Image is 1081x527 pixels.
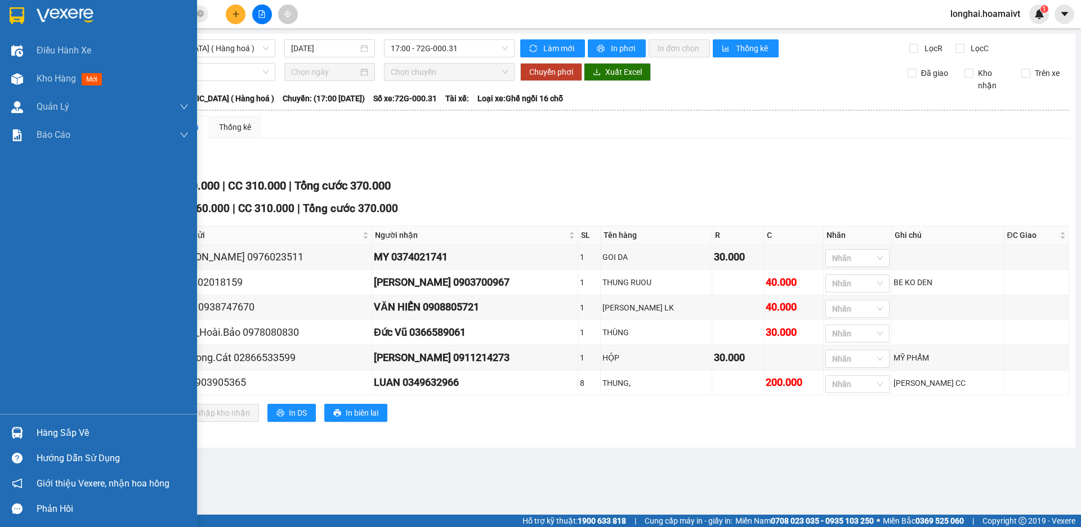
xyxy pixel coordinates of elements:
div: 1 [580,352,598,364]
img: solution-icon [11,129,23,141]
span: Kho nhận [973,67,1013,92]
div: 8 [580,377,598,389]
span: file-add [258,10,266,18]
div: NGAN 0938747670 [168,299,370,315]
div: LUAN 0349632966 [374,375,576,390]
button: In đơn chọn [649,39,710,57]
span: Hỗ trợ kỹ thuật: [522,515,626,527]
div: 93 NTB Q1 [96,10,175,37]
div: BIN 0902018159 [168,274,370,290]
span: 17:00 - 72G-000.31 [391,40,508,57]
span: plus [232,10,240,18]
button: aim [278,4,298,24]
span: Nhận: [96,11,123,22]
span: Gửi: [10,11,27,22]
span: Trên xe [1030,67,1064,79]
span: Thống kê [736,42,770,55]
span: Người nhận [375,229,566,241]
span: down [180,102,189,111]
span: Lọc C [966,42,990,55]
div: Thống kê [219,121,251,133]
span: printer [333,409,341,418]
div: [PERSON_NAME] 0976023511 [168,249,370,265]
span: | [972,515,974,527]
button: downloadXuất Excel [584,63,651,81]
span: 1 [1042,5,1046,13]
button: syncLàm mới [520,39,585,57]
span: longhai.hoamaivt [941,7,1029,21]
span: Chọn chuyến [391,64,508,80]
div: Đức Vũ 0366589061 [374,325,576,340]
span: In DS [289,407,307,419]
span: down [180,130,189,139]
img: warehouse-icon [11,427,23,439]
span: R : [8,74,19,85]
div: 40.000 [766,274,821,290]
div: Nhãn [827,229,888,241]
div: THÙNG [602,326,710,339]
th: Tên hàng [601,226,712,245]
span: Người gửi [169,229,360,241]
div: THUNG, [602,377,710,389]
span: close-circle [197,10,204,17]
div: Hướng dẫn sử dụng [37,450,189,467]
div: BÌNH [10,23,88,37]
span: Miền Bắc [883,515,964,527]
button: printerIn DS [267,404,316,422]
span: ⚪️ [877,519,880,523]
span: Chuyến: (17:00 [DATE]) [283,92,365,105]
span: Kho hàng [37,73,76,84]
div: 0978631634 [96,50,175,66]
span: Lọc R [920,42,944,55]
div: 0908717150 [10,37,88,52]
div: 40.000 [766,299,821,315]
span: question-circle [12,453,23,463]
span: copyright [1019,517,1026,525]
span: Số xe: 72G-000.31 [373,92,437,105]
span: Tổng cước 370.000 [294,179,391,192]
div: 1 [580,326,598,339]
span: Điều hành xe [37,43,91,57]
th: C [764,226,824,245]
span: bar-chart [722,44,731,53]
div: 30.000 [766,325,821,340]
span: Báo cáo [37,128,70,142]
div: HỘP [602,352,710,364]
span: Làm mới [543,42,576,55]
img: warehouse-icon [11,45,23,57]
div: [PERSON_NAME] LK [602,301,710,314]
div: 200.000 [766,375,821,390]
button: bar-chartThống kê [713,39,779,57]
strong: 0369 525 060 [915,516,964,525]
div: 1 [580,301,598,314]
th: R [712,226,764,245]
input: 13/08/2025 [291,42,358,55]
span: | [222,179,225,192]
span: printer [276,409,284,418]
div: [PERSON_NAME] CC [894,377,1002,389]
div: CTy_Song.Cát 02866533599 [168,350,370,366]
span: CC 310.000 [238,202,294,215]
span: Quản Lý [37,100,69,114]
button: Chuyển phơi [520,63,582,81]
span: | [635,515,636,527]
button: printerIn biên lai [324,404,387,422]
span: CR 60.000 [180,202,230,215]
sup: 1 [1040,5,1048,13]
span: sync [529,44,539,53]
span: aim [284,10,292,18]
div: 40.000 [8,73,90,86]
span: printer [597,44,606,53]
span: close-circle [197,9,204,20]
span: ĐC Giao [1007,229,1057,241]
img: warehouse-icon [11,73,23,85]
span: In biên lai [346,407,378,419]
span: Tài xế: [445,92,469,105]
div: Long Hải [10,10,88,23]
button: plus [226,4,245,24]
span: notification [12,478,23,489]
img: icon-new-feature [1034,9,1044,19]
button: printerIn phơi [588,39,646,57]
span: | [297,202,300,215]
div: 1 [580,251,598,263]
